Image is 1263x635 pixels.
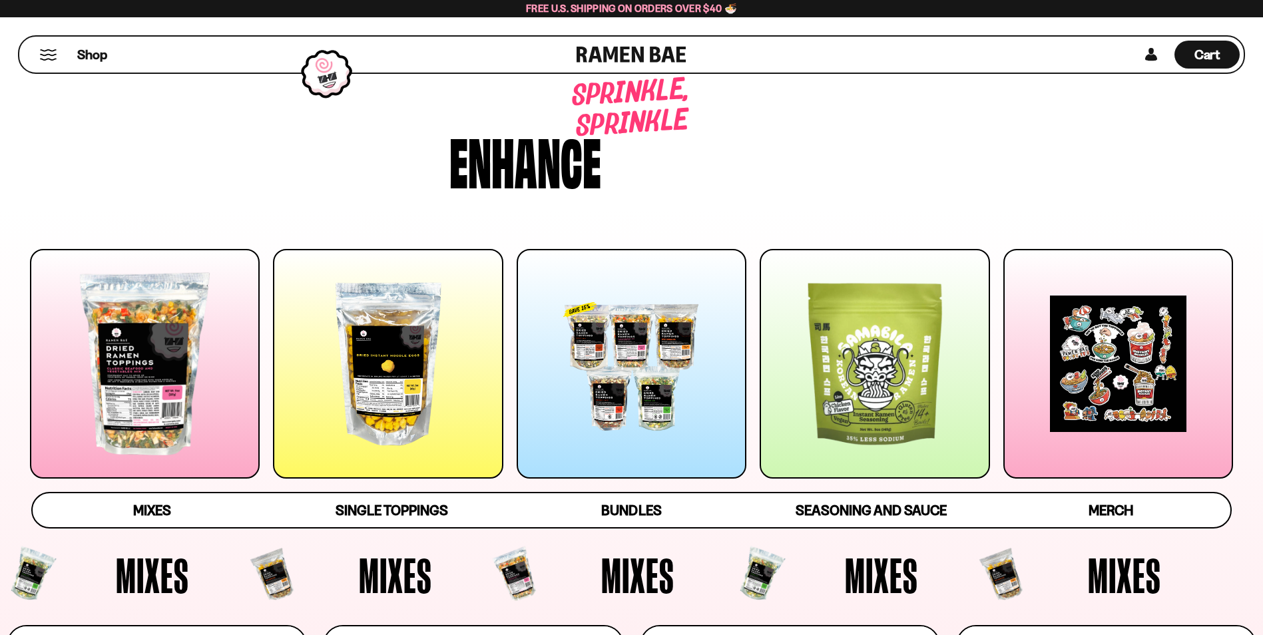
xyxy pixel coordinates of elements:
a: Mixes [33,493,272,527]
span: Mixes [1088,550,1161,600]
span: Mixes [133,502,171,519]
span: Bundles [601,502,661,519]
span: Mixes [116,550,189,600]
button: Mobile Menu Trigger [39,49,57,61]
span: Mixes [845,550,918,600]
span: Mixes [359,550,432,600]
span: Mixes [601,550,674,600]
a: Merch [991,493,1230,527]
a: Bundles [512,493,752,527]
span: Seasoning and Sauce [796,502,947,519]
a: Shop [77,41,107,69]
span: Merch [1089,502,1133,519]
span: Cart [1194,47,1220,63]
a: Seasoning and Sauce [751,493,991,527]
a: Single Toppings [272,493,512,527]
span: Single Toppings [336,502,448,519]
span: Free U.S. Shipping on Orders over $40 🍜 [526,2,737,15]
a: Cart [1174,37,1240,73]
span: Shop [77,46,107,64]
div: Enhance [449,128,601,191]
